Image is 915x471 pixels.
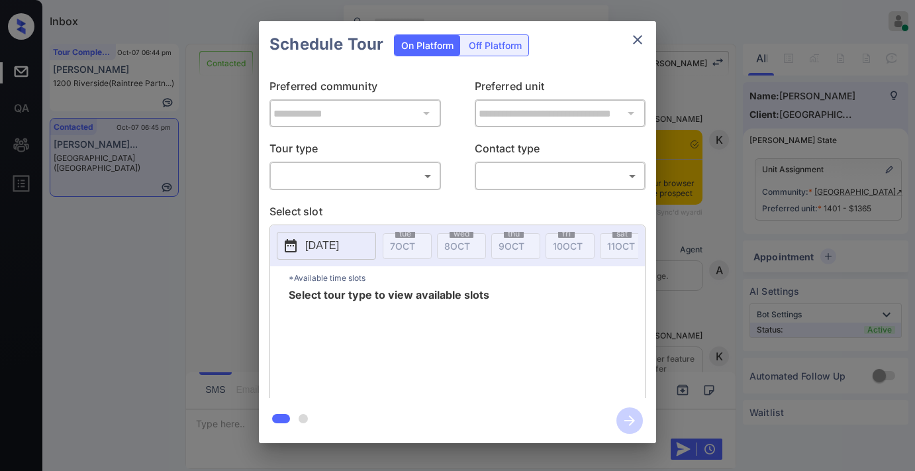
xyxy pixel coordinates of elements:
[289,266,645,289] p: *Available time slots
[277,232,376,260] button: [DATE]
[462,35,528,56] div: Off Platform
[475,78,646,99] p: Preferred unit
[289,289,489,395] span: Select tour type to view available slots
[259,21,394,68] h2: Schedule Tour
[475,140,646,162] p: Contact type
[305,238,339,254] p: [DATE]
[624,26,651,53] button: close
[269,203,646,225] p: Select slot
[269,78,441,99] p: Preferred community
[395,35,460,56] div: On Platform
[269,140,441,162] p: Tour type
